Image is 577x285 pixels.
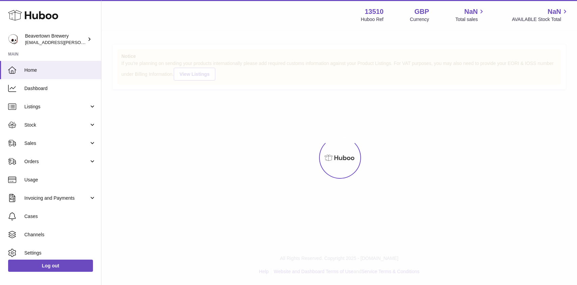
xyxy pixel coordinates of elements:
[24,122,89,128] span: Stock
[24,232,96,238] span: Channels
[414,7,429,16] strong: GBP
[24,104,89,110] span: Listings
[410,16,429,23] div: Currency
[24,250,96,256] span: Settings
[464,7,478,16] span: NaN
[365,7,384,16] strong: 13510
[548,7,561,16] span: NaN
[455,7,485,23] a: NaN Total sales
[24,158,89,165] span: Orders
[361,16,384,23] div: Huboo Ref
[8,34,18,44] img: kit.lowe@beavertownbrewery.co.uk
[24,177,96,183] span: Usage
[25,33,86,46] div: Beavertown Brewery
[24,195,89,201] span: Invoicing and Payments
[8,260,93,272] a: Log out
[512,7,569,23] a: NaN AVAILABLE Stock Total
[24,85,96,92] span: Dashboard
[455,16,485,23] span: Total sales
[24,140,89,147] span: Sales
[512,16,569,23] span: AVAILABLE Stock Total
[24,213,96,220] span: Cases
[25,40,136,45] span: [EMAIL_ADDRESS][PERSON_NAME][DOMAIN_NAME]
[24,67,96,73] span: Home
